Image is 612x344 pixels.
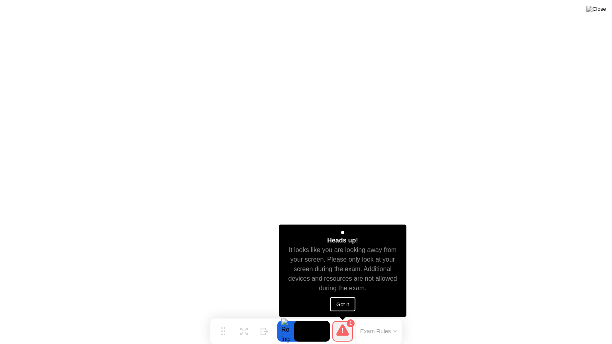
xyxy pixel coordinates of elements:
img: Close [586,6,606,12]
button: Got it [330,297,355,311]
div: It looks like you are looking away from your screen. Please only look at your screen during the e... [286,245,400,293]
div: 1 [347,319,355,327]
button: Exam Rules [358,328,400,335]
div: Heads up! [327,236,358,245]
